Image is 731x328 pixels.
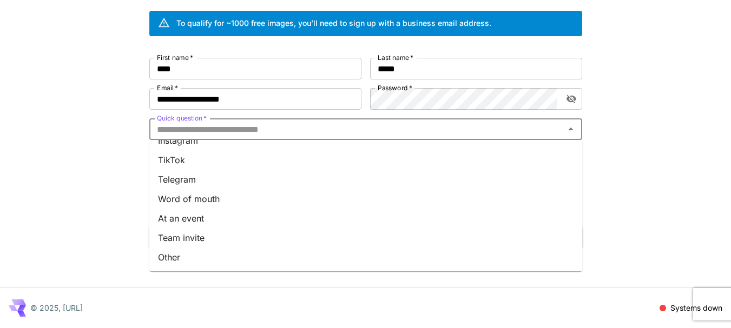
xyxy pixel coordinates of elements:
li: Word of mouth [149,189,582,209]
label: Password [378,83,412,92]
label: Quick question [157,113,207,123]
div: To qualify for ~1000 free images, you’ll need to sign up with a business email address. [176,17,491,29]
label: First name [157,53,193,62]
button: toggle password visibility [562,89,581,109]
label: Last name [378,53,413,62]
li: Team invite [149,228,582,247]
label: Email [157,83,178,92]
li: Instagram [149,131,582,150]
li: TikTok [149,150,582,170]
p: Systems down [670,302,722,313]
li: Other [149,247,582,267]
li: At an event [149,209,582,228]
button: Close [563,122,578,137]
p: © 2025, [URL] [30,302,83,313]
li: Telegram [149,170,582,189]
